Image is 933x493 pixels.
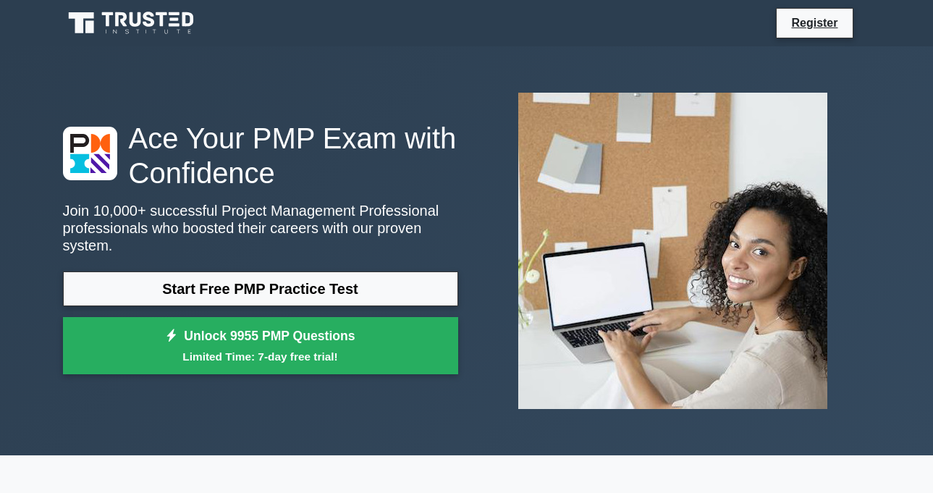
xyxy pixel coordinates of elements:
[63,202,458,254] p: Join 10,000+ successful Project Management Professional professionals who boosted their careers w...
[63,271,458,306] a: Start Free PMP Practice Test
[63,121,458,190] h1: Ace Your PMP Exam with Confidence
[782,14,846,32] a: Register
[81,348,440,365] small: Limited Time: 7-day free trial!
[63,317,458,375] a: Unlock 9955 PMP QuestionsLimited Time: 7-day free trial!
